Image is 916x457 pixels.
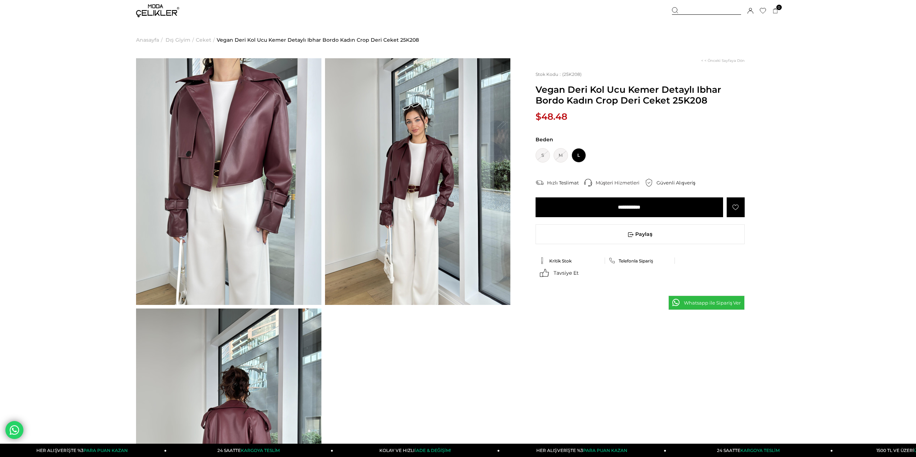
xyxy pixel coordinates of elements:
[554,270,579,276] span: Tavsiye Et
[536,84,745,106] span: Vegan Deri Kol Ucu Kemer Detaylı Ibhar Bordo Kadın Crop Deri Ceket 25K208
[536,148,550,163] span: S
[241,448,280,453] span: KARGOYA TESLİM
[584,179,592,187] img: call-center.png
[536,72,582,77] span: (25K208)
[536,179,543,187] img: shipping.png
[84,448,128,453] span: PARA PUAN KAZAN
[217,22,419,58] a: Vegan Deri Kol Ucu Kemer Detaylı Ibhar Bordo Kadın Crop Deri Ceket 25K208
[668,296,745,310] a: Whatsapp ile Sipariş Ver
[333,444,500,457] a: KOLAY VE HIZLIİADE & DEĞİŞİM!
[547,179,584,186] div: Hızlı Teslimat
[549,258,572,264] span: Kritik Stok
[325,58,510,305] img: Ibhar deri ceket 25K208
[666,444,833,457] a: 24 SAATTEKARGOYA TESLİM
[776,5,782,10] span: 0
[166,22,190,58] a: Dış Giyim
[727,197,745,217] a: Favorilere Ekle
[167,444,333,457] a: 24 SAATTEKARGOYA TESLİM
[500,444,666,457] a: HER ALIŞVERİŞTE %3PARA PUAN KAZAN
[196,22,211,58] a: Ceket
[536,111,567,122] span: $48.48
[136,58,321,305] img: Ibhar deri ceket 25K208
[619,258,653,264] span: Telefonla Sipariş
[609,257,671,264] a: Telefonla Sipariş
[773,8,778,14] a: 0
[136,22,159,58] a: Anasayfa
[536,136,745,143] span: Beden
[136,22,164,58] li: >
[554,148,568,163] span: M
[572,148,586,163] span: L
[701,58,745,63] a: < < Önceki Sayfaya Dön
[536,225,745,244] span: Paylaş
[536,72,562,77] span: Stok Kodu
[136,4,179,17] img: logo
[645,179,653,187] img: security.png
[583,448,627,453] span: PARA PUAN KAZAN
[656,179,701,186] div: Güvenli Alışveriş
[166,22,196,58] li: >
[196,22,217,58] li: >
[539,257,602,264] a: Kritik Stok
[596,179,645,186] div: Müşteri Hizmetleri
[740,448,779,453] span: KARGOYA TESLİM
[415,448,451,453] span: İADE & DEĞİŞİM!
